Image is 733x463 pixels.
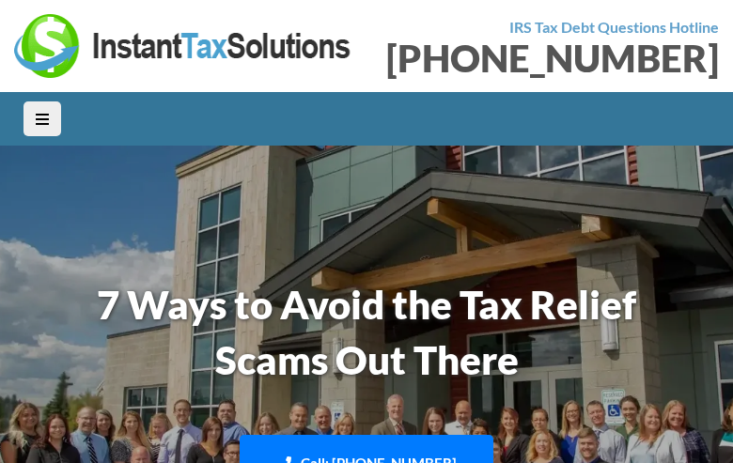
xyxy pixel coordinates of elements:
[42,277,691,388] h1: 7 Ways to Avoid the Tax Relief Scams Out There
[509,18,719,36] strong: IRS Tax Debt Questions Hotline
[14,14,352,78] img: Instant Tax Solutions Logo
[23,101,61,136] button: Menu Icon
[381,39,719,77] div: [PHONE_NUMBER]
[14,35,352,53] a: Instant Tax Solutions Logo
